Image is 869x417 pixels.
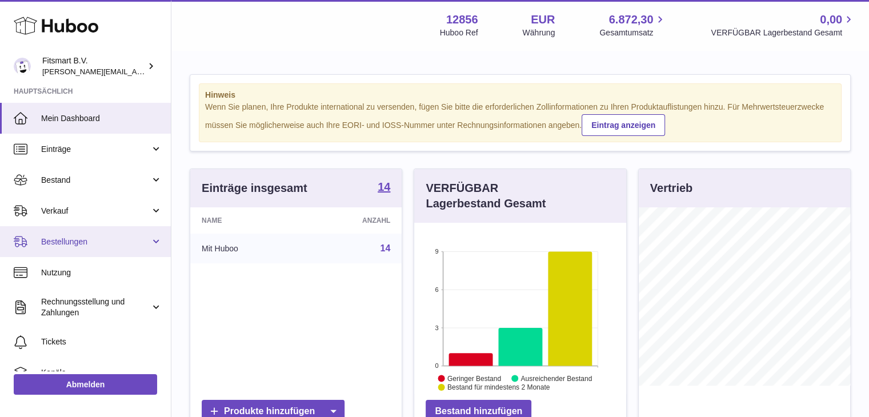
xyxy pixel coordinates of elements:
[190,234,304,263] td: Mit Huboo
[41,296,150,318] span: Rechnungsstellung und Zahlungen
[41,367,162,378] span: Kanäle
[41,113,162,124] span: Mein Dashboard
[41,236,150,247] span: Bestellungen
[435,248,439,255] text: 9
[202,181,307,196] h3: Einträge insgesamt
[609,12,654,27] span: 6.872,30
[531,12,555,27] strong: EUR
[41,144,150,155] span: Einträge
[378,181,390,193] strong: 14
[304,207,402,234] th: Anzahl
[426,181,574,211] h3: VERFÜGBAR Lagerbestand Gesamt
[440,27,478,38] div: Huboo Ref
[599,12,666,38] a: 6.872,30 Gesamtumsatz
[41,267,162,278] span: Nutzung
[711,12,855,38] a: 0,00 VERFÜGBAR Lagerbestand Gesamt
[435,362,439,369] text: 0
[820,12,842,27] span: 0,00
[447,374,501,382] text: Geringer Bestand
[447,383,550,391] text: Bestand für mindestens 2 Monate
[650,181,692,196] h3: Vertrieb
[205,102,835,136] div: Wenn Sie planen, Ihre Produkte international zu versenden, fügen Sie bitte die erforderlichen Zol...
[521,374,592,382] text: Ausreichender Bestand
[41,336,162,347] span: Tickets
[205,90,835,101] strong: Hinweis
[42,67,229,76] span: [PERSON_NAME][EMAIL_ADDRESS][DOMAIN_NAME]
[435,286,439,293] text: 6
[378,181,390,195] a: 14
[446,12,478,27] strong: 12856
[14,58,31,75] img: jonathan@leaderoo.com
[523,27,555,38] div: Währung
[582,114,665,136] a: Eintrag anzeigen
[711,27,855,38] span: VERFÜGBAR Lagerbestand Gesamt
[14,374,157,395] a: Abmelden
[190,207,304,234] th: Name
[41,175,150,186] span: Bestand
[42,55,145,77] div: Fitsmart B.V.
[435,324,439,331] text: 3
[381,243,391,253] a: 14
[599,27,666,38] span: Gesamtumsatz
[41,206,150,216] span: Verkauf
